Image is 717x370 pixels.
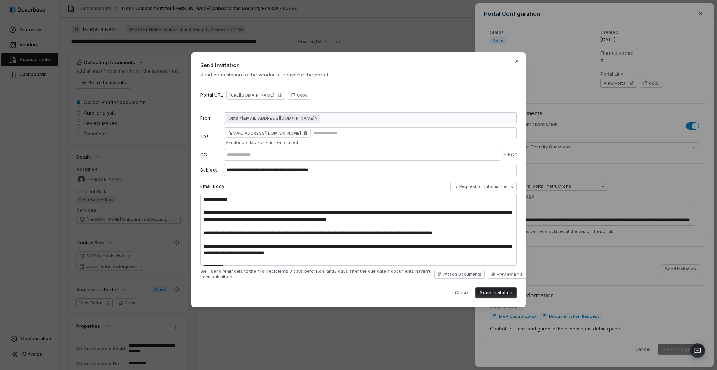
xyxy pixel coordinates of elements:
[289,269,319,274] span: 3 days before,
[200,61,517,69] span: Send Invitation
[501,146,519,163] button: BCC
[229,115,317,121] span: Okta <[EMAIL_ADDRESS][DOMAIN_NAME]>
[475,287,517,298] button: Send Invitation
[450,287,472,298] button: Close
[200,167,221,173] label: Subject
[200,71,517,78] span: Send an invitation to the vendor to complete the portal.
[319,269,334,274] span: on, and
[200,184,224,189] label: Email Body
[200,92,223,98] label: Portal URL
[226,140,517,145] div: Vendor contacts are auto-included
[200,115,221,121] label: From
[334,269,359,274] span: 2 days after
[434,270,485,279] button: Attach Documents
[488,270,528,279] button: Preview Email
[226,129,311,138] span: [EMAIL_ADDRESS][DOMAIN_NAME]
[226,91,285,100] a: [URL][DOMAIN_NAME]
[200,269,434,280] span: We'll send reminders to the "To" recipients the due date if documents haven't been submitted.
[288,91,310,100] button: Copy
[200,152,221,158] label: CC
[443,272,482,277] span: Attach Documents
